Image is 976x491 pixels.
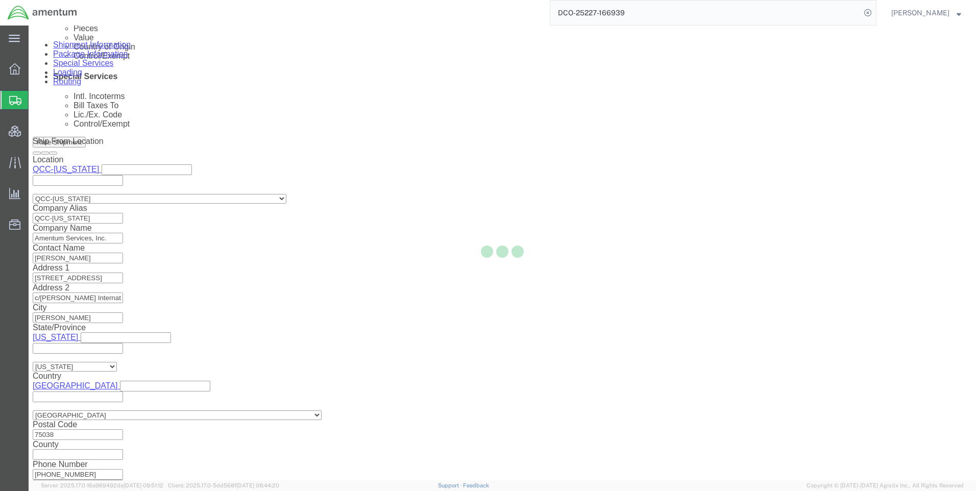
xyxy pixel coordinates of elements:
[807,481,964,490] span: Copyright © [DATE]-[DATE] Agistix Inc., All Rights Reserved
[463,482,489,488] a: Feedback
[891,7,962,19] button: [PERSON_NAME]
[168,482,279,488] span: Client: 2025.17.0-5dd568f
[550,1,861,25] input: Search for shipment number, reference number
[124,482,163,488] span: [DATE] 09:51:12
[236,482,279,488] span: [DATE] 08:44:20
[7,5,78,20] img: logo
[891,7,949,18] span: Ray Cheatteam
[41,482,163,488] span: Server: 2025.17.0-16a969492de
[438,482,463,488] a: Support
